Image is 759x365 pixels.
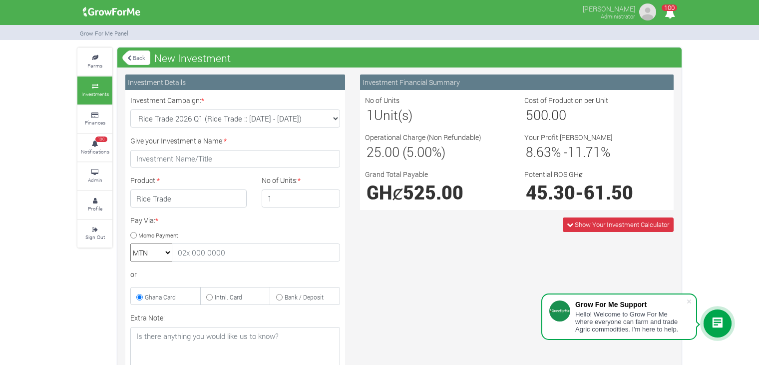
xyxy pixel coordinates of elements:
small: Intnl. Card [215,293,242,301]
label: Investment Campaign: [130,95,204,105]
div: Investment Financial Summary [360,74,674,90]
input: Bank / Deposit [276,294,283,300]
a: Sign Out [77,220,112,247]
a: Admin [77,162,112,190]
label: Your Profit [PERSON_NAME] [524,132,612,142]
label: Operational Charge (Non Refundable) [365,132,481,142]
a: 100 Notifications [77,134,112,161]
small: Finances [85,119,105,126]
label: Extra Note: [130,312,165,323]
label: Give your Investment a Name: [130,135,227,146]
label: Cost of Production per Unit [524,95,608,105]
a: Profile [77,191,112,218]
a: Back [122,49,150,66]
span: 100 [662,4,677,11]
label: Potential ROS GHȼ [524,169,583,179]
span: 500.00 [526,106,566,123]
span: 100 [95,136,107,142]
small: Farms [87,62,102,69]
div: Grow For Me Support [575,300,686,308]
a: Finances [77,105,112,133]
label: Grand Total Payable [365,169,428,179]
input: Intnl. Card [206,294,213,300]
label: No of Units: [262,175,301,185]
small: Notifications [81,148,109,155]
img: growforme image [638,2,658,22]
div: Investment Details [125,74,345,90]
a: Farms [77,48,112,75]
span: 525.00 [403,180,463,204]
small: Admin [88,176,102,183]
span: 11.71 [568,143,601,160]
label: Product: [130,175,160,185]
span: Show Your Investment Calculator [575,220,669,229]
input: Momo Payment [130,232,137,238]
a: Investments [77,76,112,104]
h4: Rice Trade [130,189,247,207]
span: 61.50 [584,180,633,204]
a: 100 [660,9,680,19]
label: No of Units [365,95,399,105]
label: Pay Via: [130,215,158,225]
input: Ghana Card [136,294,143,300]
small: Administrator [601,12,635,20]
span: New Investment [152,48,233,68]
span: 45.30 [526,180,575,204]
div: or [130,269,340,279]
input: Investment Name/Title [130,150,340,168]
small: Profile [88,205,102,212]
span: 25.00 (5.00%) [367,143,445,160]
h3: % - % [526,144,667,160]
i: Notifications [660,2,680,24]
span: 1 [367,106,374,123]
small: Investments [81,90,109,97]
small: Grow For Me Panel [80,29,128,37]
span: 8.63 [526,143,551,160]
small: Bank / Deposit [285,293,324,301]
img: growforme image [79,2,144,22]
h1: GHȼ [367,181,508,203]
input: 02x 000 0000 [172,243,340,261]
div: Hello! Welcome to Grow For Me where everyone can farm and trade Agric commodities. I'm here to help. [575,310,686,333]
small: Ghana Card [145,293,176,301]
h1: - [526,181,667,203]
p: [PERSON_NAME] [583,2,635,14]
small: Momo Payment [138,231,178,238]
small: Sign Out [85,233,105,240]
h3: Unit(s) [367,107,508,123]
